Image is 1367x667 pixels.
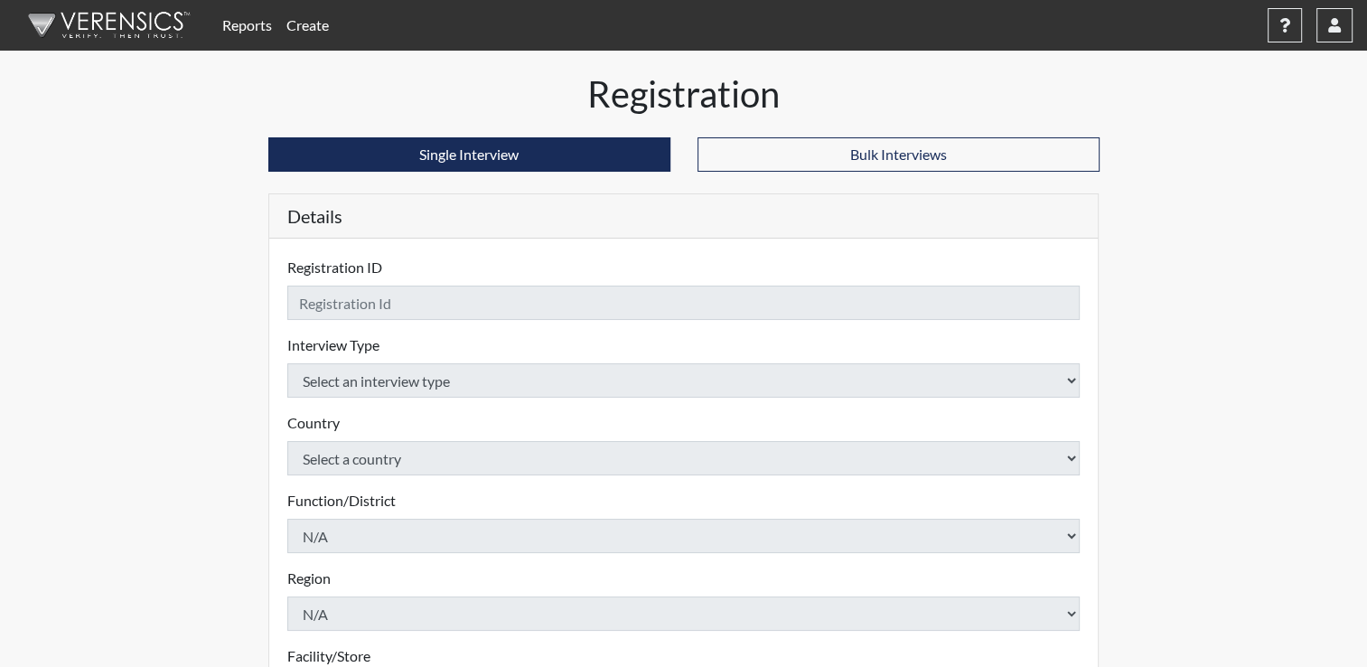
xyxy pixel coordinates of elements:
[287,286,1081,320] input: Insert a Registration ID, which needs to be a unique alphanumeric value for each interviewee
[287,257,382,278] label: Registration ID
[268,72,1100,116] h1: Registration
[698,137,1100,172] button: Bulk Interviews
[287,412,340,434] label: Country
[287,645,370,667] label: Facility/Store
[287,568,331,589] label: Region
[269,194,1099,239] h5: Details
[287,334,379,356] label: Interview Type
[268,137,670,172] button: Single Interview
[215,7,279,43] a: Reports
[279,7,336,43] a: Create
[287,490,396,512] label: Function/District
